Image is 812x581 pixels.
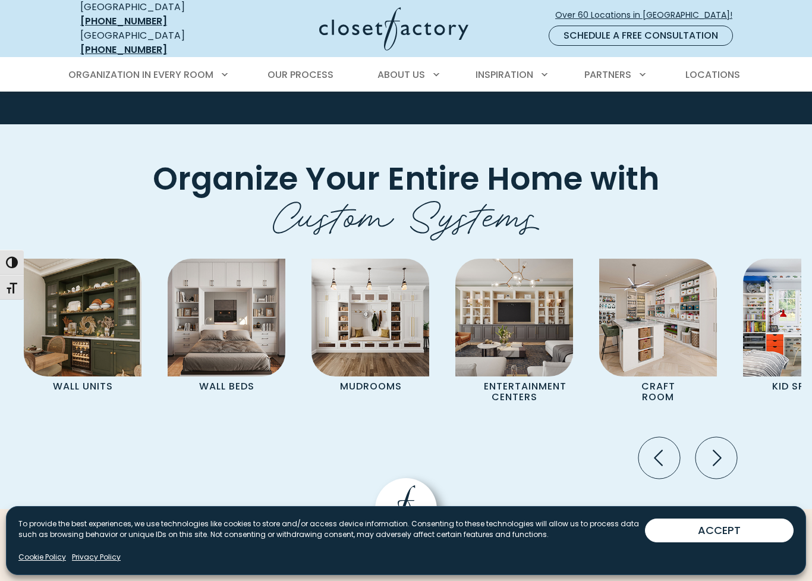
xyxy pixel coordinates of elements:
[476,68,533,81] span: Inspiration
[267,68,333,81] span: Our Process
[18,552,66,563] a: Cookie Policy
[80,29,226,57] div: [GEOGRAPHIC_DATA]
[298,259,442,397] a: Mudroom Cabinets Mudrooms
[24,259,141,376] img: Wall unit
[618,376,698,408] p: Craft Room
[80,43,167,56] a: [PHONE_NUMBER]
[377,68,425,81] span: About Us
[168,259,285,376] img: Wall Bed
[68,68,213,81] span: Organization in Every Room
[331,376,411,397] p: Mudrooms
[549,26,733,46] a: Schedule a Free Consultation
[691,432,742,483] button: Next slide
[442,259,586,408] a: Entertainment Center Entertainment Centers
[273,183,540,242] span: Custom Systems
[599,259,717,376] img: Custom craft room
[645,519,794,542] button: ACCEPT
[187,376,267,397] p: Wall Beds
[555,9,742,21] span: Over 60 Locations in [GEOGRAPHIC_DATA]!
[18,519,645,540] p: To provide the best experiences, we use technologies like cookies to store and/or access device i...
[11,259,155,397] a: Wall unit Wall Units
[72,552,121,563] a: Privacy Policy
[153,156,659,201] span: Organize Your Entire Home with
[319,7,468,51] img: Closet Factory Logo
[311,259,429,376] img: Mudroom Cabinets
[634,432,685,483] button: Previous slide
[60,58,752,92] nav: Primary Menu
[155,259,298,397] a: Wall Bed Wall Beds
[80,14,167,28] a: [PHONE_NUMBER]
[586,259,730,408] a: Custom craft room Craft Room
[43,376,123,397] p: Wall Units
[455,259,573,376] img: Entertainment Center
[584,68,631,81] span: Partners
[685,68,740,81] span: Locations
[474,376,555,408] p: Entertainment Centers
[555,5,742,26] a: Over 60 Locations in [GEOGRAPHIC_DATA]!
